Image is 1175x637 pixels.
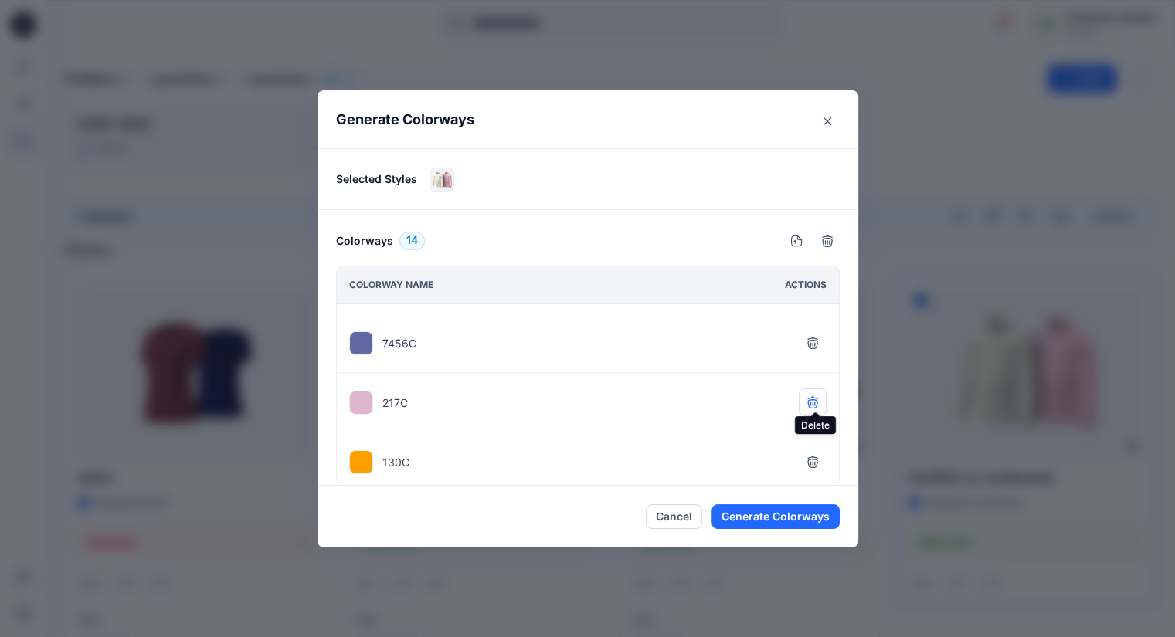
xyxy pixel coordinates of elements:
[382,335,416,351] p: 7456C
[711,504,840,529] button: Generate Colorways
[430,168,453,191] img: KL0001_K_Turtleneck
[406,232,418,250] span: 14
[815,109,840,134] button: Close
[349,277,433,293] p: Colorway name
[382,395,408,411] p: 217C
[336,171,417,187] p: Selected Styles
[336,232,393,250] h6: Colorways
[646,504,702,529] button: Cancel
[785,277,827,293] p: Actions
[318,90,858,148] header: Generate Colorways
[382,454,409,470] p: 130C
